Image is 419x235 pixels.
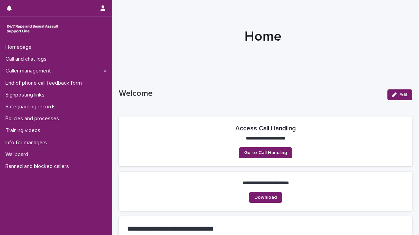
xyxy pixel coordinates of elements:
[5,22,60,36] img: rhQMoQhaT3yELyF149Cw
[3,44,37,50] p: Homepage
[3,115,65,122] p: Policies and processes
[3,104,61,110] p: Safeguarding records
[119,89,382,99] p: Welcome
[244,150,287,155] span: Go to Call Handling
[3,140,52,146] p: Info for managers
[3,68,56,74] p: Caller management
[387,89,412,100] button: Edit
[399,92,408,97] span: Edit
[3,92,50,98] p: Signposting links
[3,151,34,158] p: Wallboard
[119,28,407,45] h1: Home
[3,163,74,170] p: Banned and blocked callers
[239,147,292,158] a: Go to Call Handling
[249,192,282,203] a: Download
[254,195,277,200] span: Download
[3,127,46,134] p: Training videos
[3,56,52,62] p: Call and chat logs
[235,125,296,132] h2: Access Call Handling
[3,80,87,86] p: End of phone call feedback form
